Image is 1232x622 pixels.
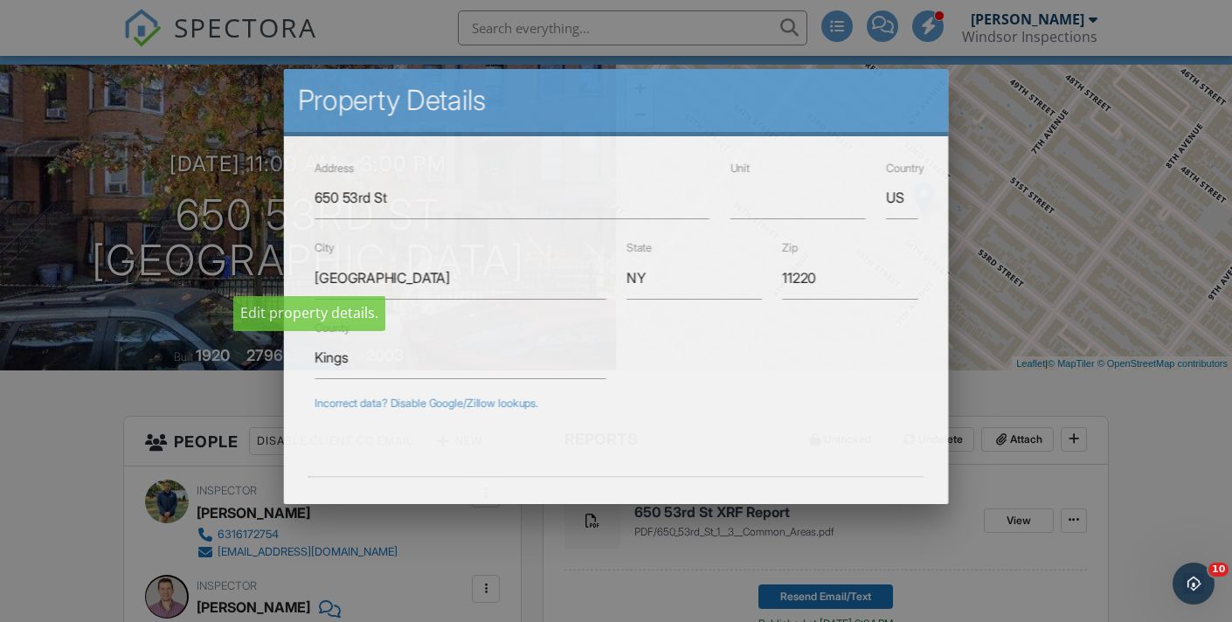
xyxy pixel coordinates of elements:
[626,242,652,255] label: State
[730,162,751,175] label: Unit
[315,321,350,335] label: County
[315,242,335,255] label: City
[886,162,924,175] label: Country
[298,83,935,118] h2: Property Details
[315,162,353,175] label: Address
[1208,563,1229,577] span: 10
[315,397,917,411] div: Incorrect data? Disable Google/Zillow lookups.
[1173,563,1215,605] iframe: Intercom live chat
[782,242,798,255] label: Zip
